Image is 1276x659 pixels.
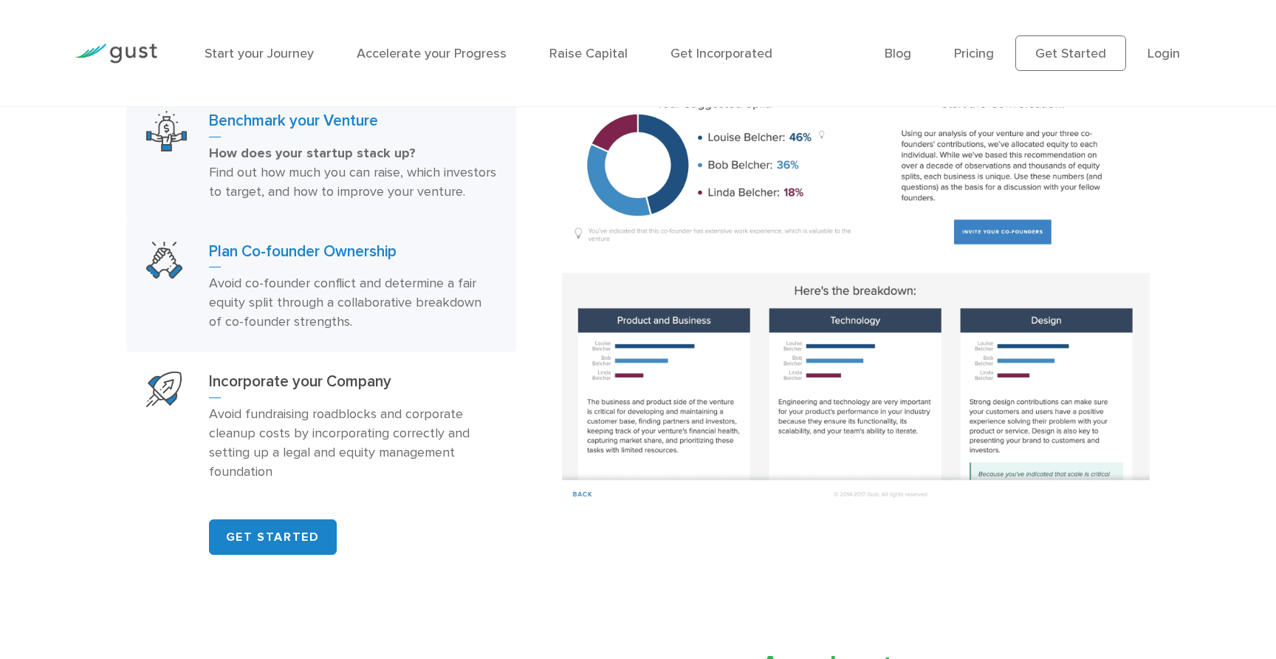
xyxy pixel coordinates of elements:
[75,44,157,64] img: Gust Logo
[205,46,314,61] a: Start your Journey
[209,372,496,398] h3: Incorporate your Company
[209,146,416,161] strong: How does your startup stack up?
[126,352,516,502] a: Start Your CompanyIncorporate your CompanyAvoid fundraising roadblocks and corporate cleanup cost...
[670,46,772,61] a: Get Incorporated
[146,372,182,407] img: Start Your Company
[126,91,516,222] a: Benchmark Your VentureBenchmark your VentureHow does your startup stack up? Find out how much you...
[885,46,911,61] a: Blog
[146,242,183,279] img: Plan Co Founder Ownership
[954,46,994,61] a: Pricing
[209,242,496,268] h3: Plan Co-founder Ownership
[1148,46,1180,61] a: Login
[209,405,496,482] p: Avoid fundraising roadblocks and corporate cleanup costs by incorporating correctly and setting u...
[357,46,507,61] a: Accelerate your Progress
[209,165,496,199] span: Find out how much you can raise, which investors to target, and how to improve your venture.
[146,111,187,151] img: Benchmark Your Venture
[562,55,1150,507] img: Plan Co-founder Relationships
[549,46,628,61] a: Raise Capital
[209,274,496,332] p: Avoid co-founder conflict and determine a fair equity split through a collaborative breakdown of ...
[209,111,496,137] h3: Benchmark your Venture
[209,519,337,555] a: GET STARTED
[126,222,516,352] a: Plan Co Founder OwnershipPlan Co-founder OwnershipAvoid co-founder conflict and determine a fair ...
[1015,35,1126,71] a: Get Started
